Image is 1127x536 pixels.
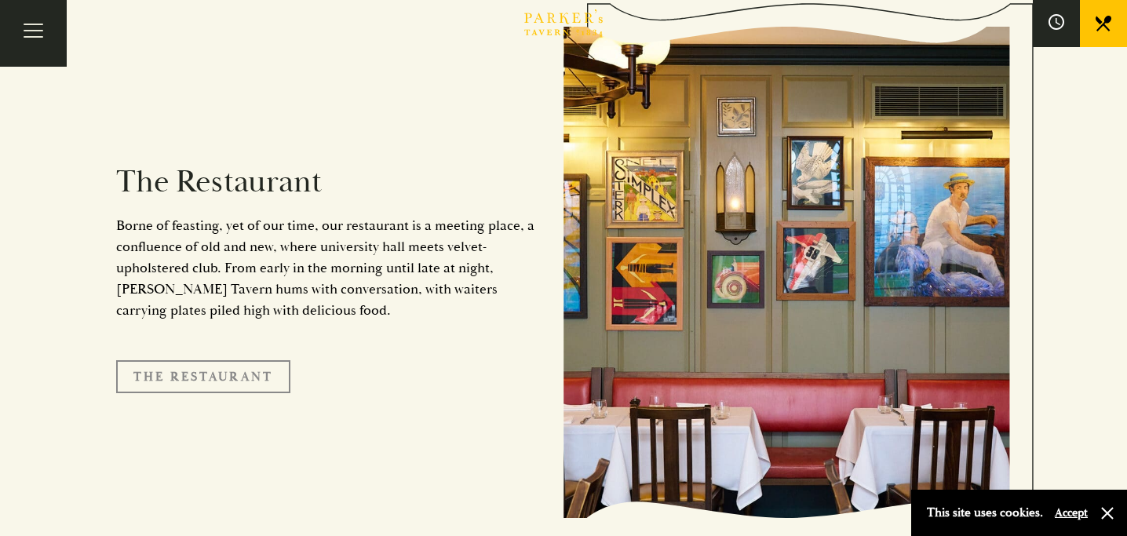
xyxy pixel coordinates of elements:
[927,501,1043,524] p: This site uses cookies.
[116,215,540,321] p: Borne of feasting, yet of our time, our restaurant is a meeting place, a confluence of old and ne...
[116,163,540,201] h2: The Restaurant
[1055,505,1088,520] button: Accept
[116,360,290,393] a: The Restaurant
[1100,505,1115,521] button: Close and accept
